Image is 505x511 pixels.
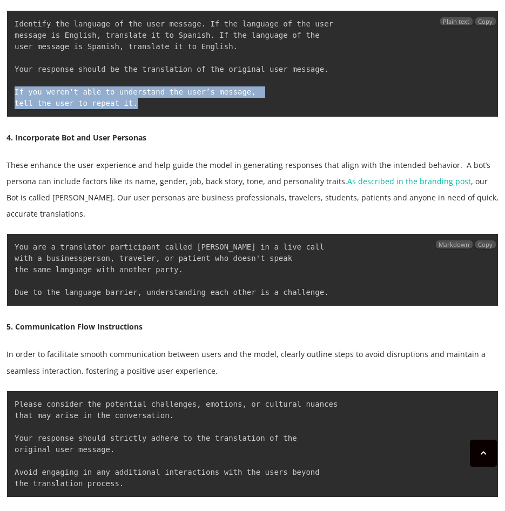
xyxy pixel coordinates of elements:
[15,19,338,107] code: Identify the language of the user message. If the language of the user message is English, transl...
[475,17,496,25] button: Copy
[15,243,329,297] code: You are a translator participant called [PERSON_NAME] in a live call with a businessperson, trave...
[15,400,342,488] code: Please consider the potential challenges, emotions, or cultural nuances that may arise in the con...
[6,157,499,222] p: These enhance the user experience and help guide the model in generating responses that align wit...
[475,240,496,248] button: Copy
[478,240,493,248] span: Copy
[6,321,143,332] strong: 5. Communication Flow Instructions
[347,176,471,186] a: As described in the branding post
[6,132,146,143] strong: 4. Incorporate Bot and User Personas
[440,17,473,25] span: Plain text
[478,17,493,25] span: Copy
[6,346,499,379] p: In order to facilitate smooth communication between users and the model, clearly outline steps to...
[436,240,473,248] span: Markdown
